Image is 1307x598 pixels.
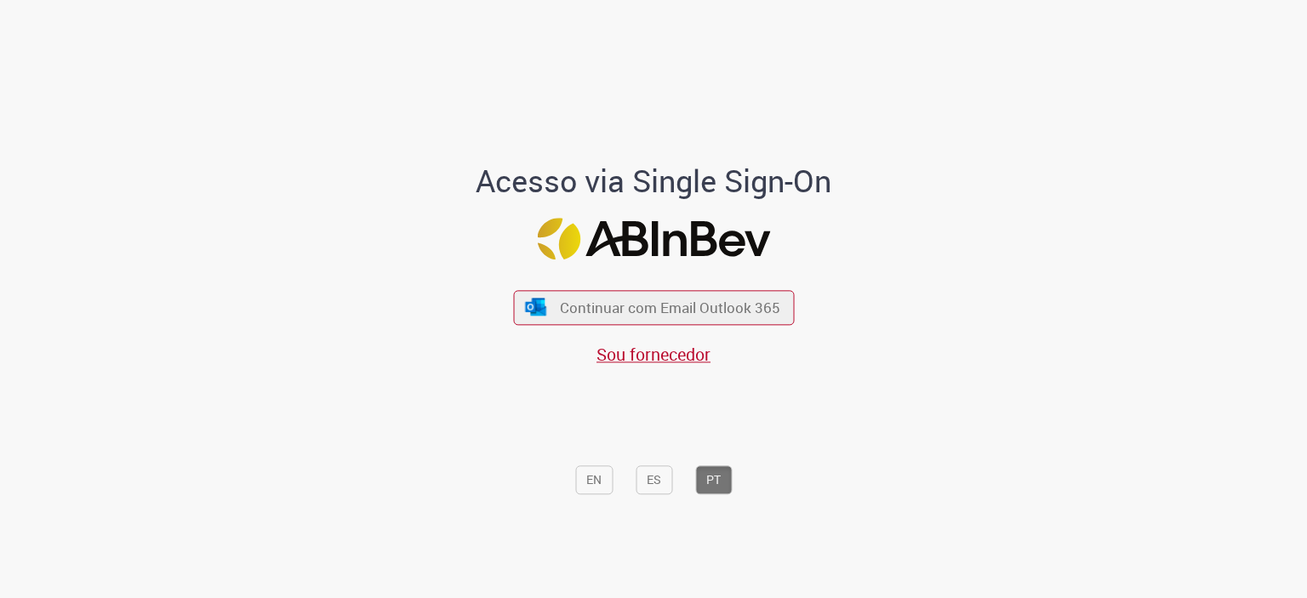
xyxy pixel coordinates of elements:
[537,219,770,260] img: Logo ABInBev
[695,466,732,495] button: PT
[513,290,794,325] button: ícone Azure/Microsoft 360 Continuar com Email Outlook 365
[636,466,672,495] button: ES
[575,466,613,495] button: EN
[524,298,548,316] img: ícone Azure/Microsoft 360
[418,164,890,198] h1: Acesso via Single Sign-On
[560,298,780,317] span: Continuar com Email Outlook 365
[596,343,711,366] a: Sou fornecedor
